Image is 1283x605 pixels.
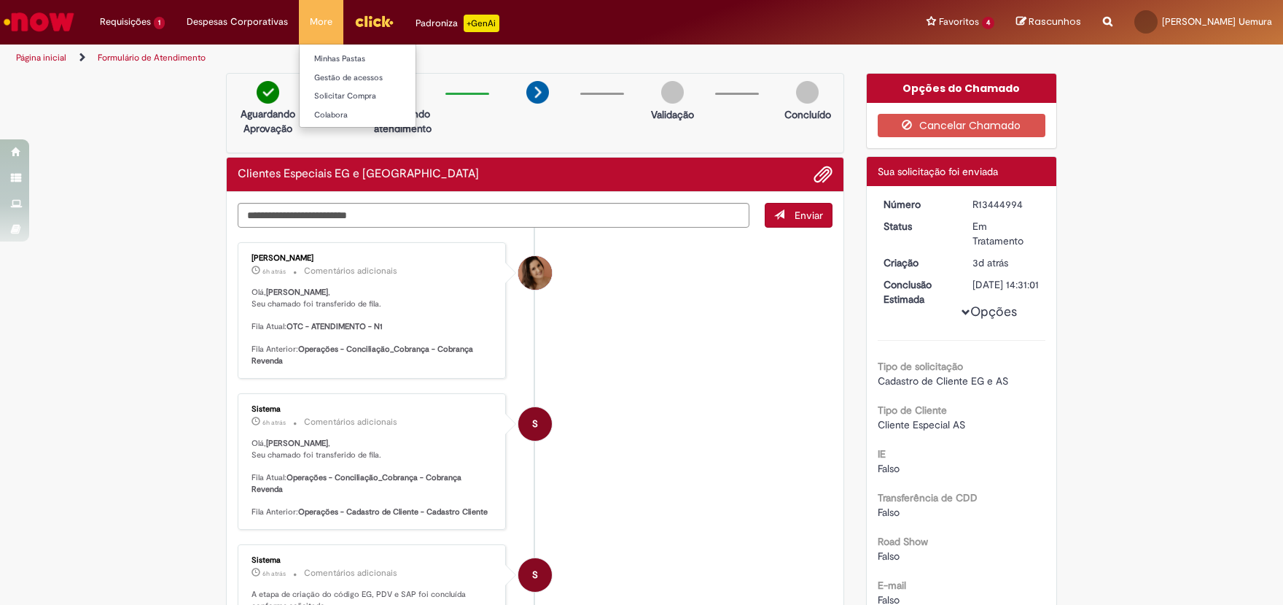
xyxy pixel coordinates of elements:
[257,81,279,104] img: check-circle-green.png
[251,254,494,263] div: [PERSON_NAME]
[251,344,475,366] b: Operações - Conciliação_Cobrança - Cobrança Revenda
[878,535,928,548] b: Road Show
[187,15,288,29] span: Despesas Corporativas
[661,81,684,104] img: img-circle-grey.png
[873,219,962,234] dt: Status
[795,209,823,222] span: Enviar
[416,15,499,32] div: Padroniza
[266,438,328,449] b: [PERSON_NAME]
[814,165,832,184] button: Adicionar anexos
[518,558,552,592] div: System
[982,17,994,29] span: 4
[304,416,397,428] small: Comentários adicionais
[878,165,998,178] span: Sua solicitação foi enviada
[238,168,479,181] h2: Clientes Especiais EG e AS Histórico de tíquete
[972,277,1040,292] div: [DATE] 14:31:01
[464,15,499,32] p: +GenAi
[300,88,460,104] a: Solicitar Compra
[262,569,286,578] span: 6h atrás
[251,438,494,518] p: Olá, , Seu chamado foi transferido de fila. Fila Atual: Fila Anterior:
[878,418,965,431] span: Cliente Especial AS
[532,558,538,593] span: S
[299,44,416,128] ul: More
[238,203,749,228] textarea: Digite sua mensagem aqui...
[1162,15,1272,28] span: [PERSON_NAME] Uemura
[972,256,1008,269] time: 25/08/2025 15:31:01
[878,579,906,592] b: E-mail
[796,81,819,104] img: img-circle-grey.png
[304,567,397,579] small: Comentários adicionais
[651,107,694,122] p: Validação
[154,17,165,29] span: 1
[878,506,900,519] span: Falso
[310,15,332,29] span: More
[873,255,962,270] dt: Criação
[939,15,979,29] span: Favoritos
[784,107,831,122] p: Concluído
[972,255,1040,270] div: 25/08/2025 15:31:01
[878,374,1008,388] span: Cadastro de Cliente EG e AS
[878,447,886,461] b: IE
[300,51,460,67] a: Minhas Pastas
[518,407,552,441] div: System
[878,462,900,475] span: Falso
[251,405,494,414] div: Sistema
[972,197,1040,212] div: R13444994
[16,52,66,63] a: Página inicial
[251,556,494,565] div: Sistema
[286,321,383,332] b: OTC - ATENDIMENTO - N1
[251,287,494,367] p: Olá, , Seu chamado foi transferido de fila. Fila Atual: Fila Anterior:
[1016,15,1081,29] a: Rascunhos
[878,360,963,373] b: Tipo de solicitação
[251,472,464,495] b: Operações - Conciliação_Cobrança - Cobrança Revenda
[526,81,549,104] img: arrow-next.png
[11,45,844,72] ul: Trilhas de página
[532,406,538,442] span: S
[972,256,1008,269] span: 3d atrás
[765,203,832,228] button: Enviar
[100,15,151,29] span: Requisições
[518,256,552,290] div: Emiliane Dias De Souza
[298,506,488,517] b: Operações - Cadastro de Cliente - Cadastro Cliente
[867,74,1057,103] div: Opções do Chamado
[266,287,328,298] b: [PERSON_NAME]
[262,267,286,276] span: 6h atrás
[878,491,978,504] b: Transferência de CDD
[878,550,900,563] span: Falso
[972,219,1040,248] div: Em Tratamento
[304,265,397,277] small: Comentários adicionais
[262,569,286,578] time: 28/08/2025 09:18:51
[300,107,460,123] a: Colabora
[262,418,286,427] time: 28/08/2025 09:18:52
[354,10,394,32] img: click_logo_yellow_360x200.png
[878,404,947,417] b: Tipo de Cliente
[1029,15,1081,28] span: Rascunhos
[300,70,460,86] a: Gestão de acessos
[262,418,286,427] span: 6h atrás
[873,277,962,307] dt: Conclusão Estimada
[98,52,206,63] a: Formulário de Atendimento
[233,107,303,136] p: Aguardando Aprovação
[1,7,77,36] img: ServiceNow
[878,114,1046,137] button: Cancelar Chamado
[262,267,286,276] time: 28/08/2025 09:19:04
[873,197,962,212] dt: Número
